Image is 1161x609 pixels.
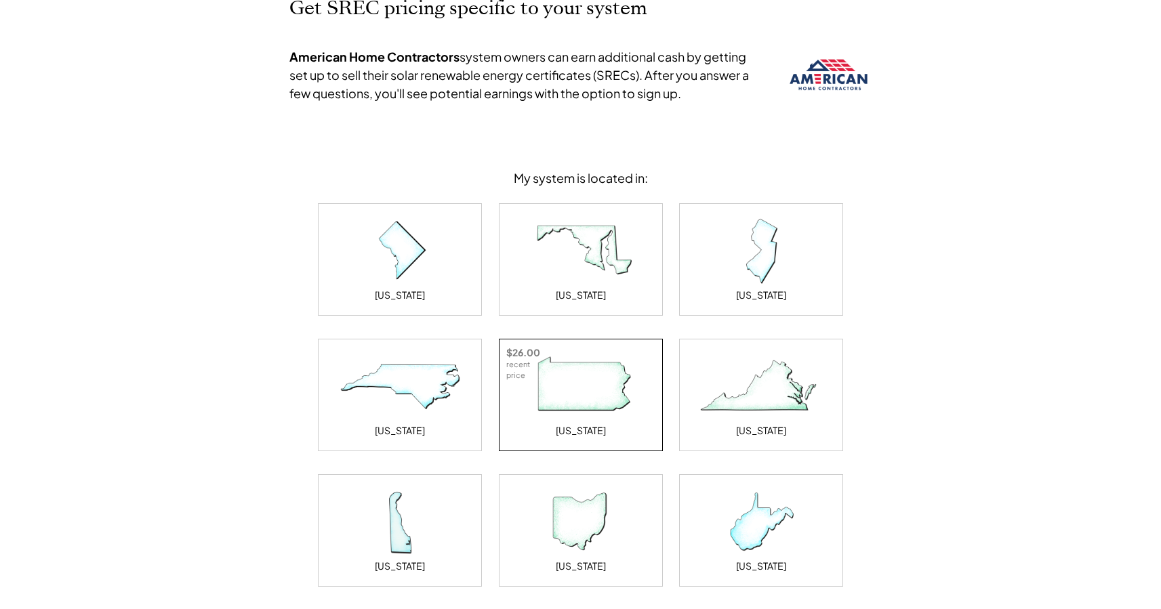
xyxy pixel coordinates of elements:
img: Delaware [332,488,468,556]
img: Pennsylvania [513,353,649,421]
div: [US_STATE] [736,424,786,438]
img: american-home-contractors.png [785,58,872,92]
div: [US_STATE] [556,424,606,438]
img: Virginia [693,353,829,421]
img: West Virginia [693,488,829,556]
img: Maryland [513,217,649,285]
div: [US_STATE] [375,560,425,573]
img: North Carolina [332,353,468,421]
div: My system is located in: [514,170,648,186]
div: [US_STATE] [736,289,786,302]
div: [US_STATE] [556,289,606,302]
div: [US_STATE] [375,289,425,302]
img: Ohio [513,488,649,556]
div: system owners can earn additional cash by getting set up to sell their solar renewable energy cer... [289,47,756,102]
img: District of Columbia [332,217,468,285]
div: [US_STATE] [736,560,786,573]
img: New Jersey [693,217,829,285]
strong: American Home Contractors [289,49,460,64]
div: [US_STATE] [375,424,425,438]
div: [US_STATE] [556,560,606,573]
